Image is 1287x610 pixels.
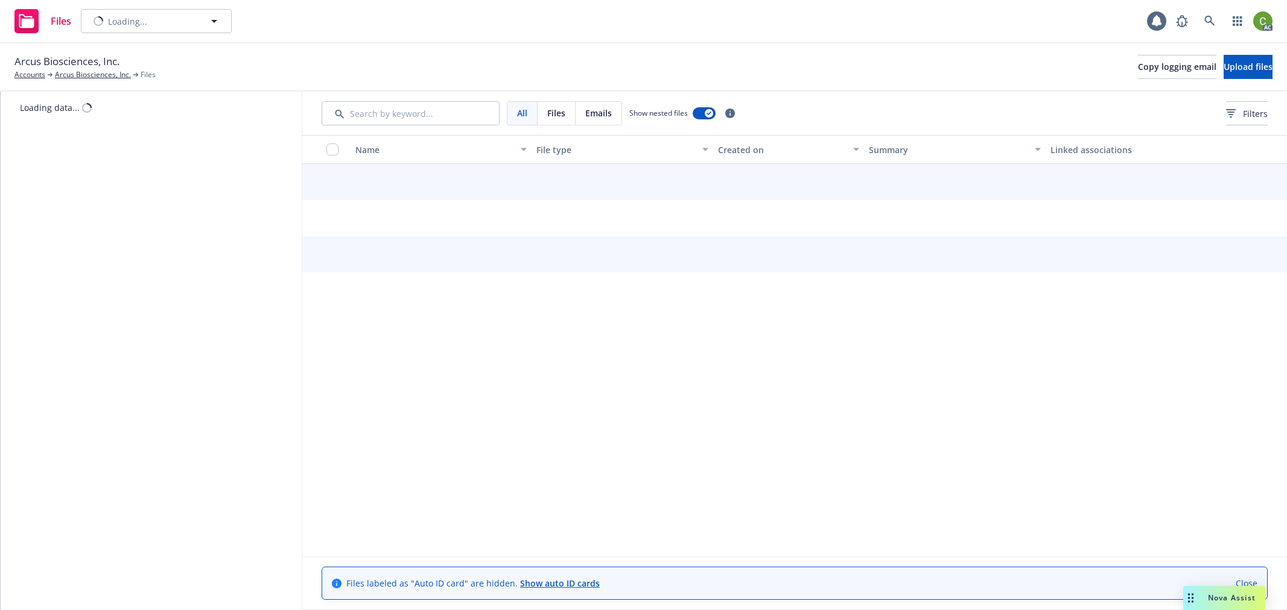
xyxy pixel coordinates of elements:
div: Name [355,143,513,156]
span: Files labeled as "Auto ID card" are hidden. [346,577,600,590]
button: File type [532,135,713,164]
span: Filters [1243,107,1268,120]
a: Files [10,4,76,38]
a: Close [1236,577,1257,590]
span: Upload files [1224,61,1273,72]
a: Report a Bug [1170,9,1194,33]
img: photo [1253,11,1273,31]
div: Summary [869,143,1027,156]
button: Created on [713,135,864,164]
div: Drag to move [1183,586,1198,610]
div: File type [536,143,694,156]
a: Switch app [1225,9,1250,33]
span: Arcus Biosciences, Inc. [14,54,119,69]
a: Arcus Biosciences, Inc. [55,69,131,80]
span: Loading... [108,15,147,28]
button: Filters [1226,101,1268,125]
button: Loading... [81,9,232,33]
button: Linked associations [1046,135,1227,164]
button: Summary [864,135,1045,164]
span: Filters [1226,107,1268,120]
span: Emails [585,107,612,119]
button: Upload files [1224,55,1273,79]
span: All [517,107,527,119]
button: Nova Assist [1183,586,1265,610]
input: Select all [326,143,338,156]
div: Created on [718,143,846,156]
span: Copy logging email [1138,61,1216,72]
input: Search by keyword... [322,101,500,125]
a: Accounts [14,69,45,80]
span: Files [141,69,156,80]
span: Files [51,16,71,26]
span: Files [547,107,565,119]
a: Show auto ID cards [520,577,600,589]
span: Show nested files [629,108,688,118]
a: Search [1198,9,1222,33]
button: Copy logging email [1138,55,1216,79]
div: Loading data... [20,101,80,114]
button: Name [351,135,532,164]
span: Nova Assist [1208,593,1256,603]
div: Linked associations [1050,143,1222,156]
